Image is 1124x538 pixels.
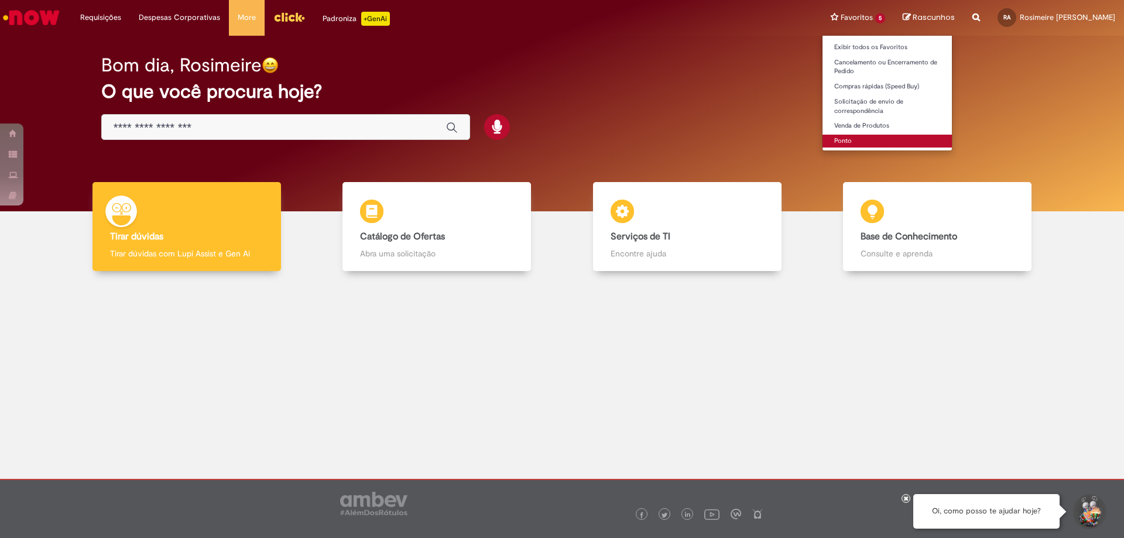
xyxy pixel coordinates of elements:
img: ServiceNow [1,6,61,29]
span: Rosimeire [PERSON_NAME] [1020,12,1115,22]
a: Base de Conhecimento Consulte e aprenda [813,182,1063,272]
a: Serviços de TI Encontre ajuda [562,182,813,272]
img: logo_footer_naosei.png [752,509,763,519]
img: logo_footer_facebook.png [639,512,645,518]
h2: O que você procura hoje? [101,81,1023,102]
ul: Favoritos [822,35,952,151]
img: click_logo_yellow_360x200.png [273,8,305,26]
p: Tirar dúvidas com Lupi Assist e Gen Ai [110,248,263,259]
img: happy-face.png [262,57,279,74]
img: logo_footer_ambev_rotulo_gray.png [340,492,407,515]
span: RA [1003,13,1010,21]
b: Serviços de TI [611,231,670,242]
p: Abra uma solicitação [360,248,513,259]
a: Ponto [823,135,952,148]
span: Despesas Corporativas [139,12,220,23]
span: Rascunhos [913,12,955,23]
b: Catálogo de Ofertas [360,231,445,242]
button: Iniciar Conversa de Suporte [1071,494,1106,529]
div: Padroniza [323,12,390,26]
p: Encontre ajuda [611,248,764,259]
a: Tirar dúvidas Tirar dúvidas com Lupi Assist e Gen Ai [61,182,312,272]
a: Rascunhos [903,12,955,23]
h2: Bom dia, Rosimeire [101,55,262,76]
img: logo_footer_twitter.png [662,512,667,518]
span: More [238,12,256,23]
img: logo_footer_youtube.png [704,506,719,522]
span: Requisições [80,12,121,23]
img: logo_footer_linkedin.png [685,512,691,519]
a: Venda de Produtos [823,119,952,132]
p: Consulte e aprenda [861,248,1014,259]
a: Solicitação de envio de correspondência [823,95,952,117]
b: Tirar dúvidas [110,231,163,242]
p: +GenAi [361,12,390,26]
a: Cancelamento ou Encerramento de Pedido [823,56,952,78]
span: Favoritos [841,12,873,23]
a: Exibir todos os Favoritos [823,41,952,54]
a: Compras rápidas (Speed Buy) [823,80,952,93]
div: Oi, como posso te ajudar hoje? [913,494,1060,529]
b: Base de Conhecimento [861,231,957,242]
img: logo_footer_workplace.png [731,509,741,519]
a: Catálogo de Ofertas Abra uma solicitação [312,182,563,272]
span: 5 [875,13,885,23]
